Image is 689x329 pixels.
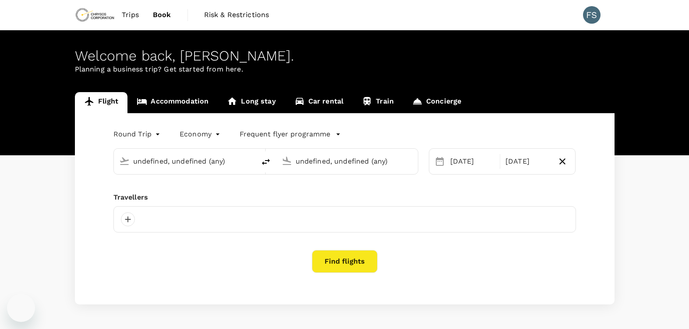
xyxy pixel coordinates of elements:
[240,129,341,139] button: Frequent flyer programme
[204,10,269,20] span: Risk & Restrictions
[240,129,330,139] p: Frequent flyer programme
[133,154,237,168] input: Depart from
[7,294,35,322] iframe: Button to launch messaging window
[583,6,601,24] div: FS
[122,10,139,20] span: Trips
[180,127,222,141] div: Economy
[75,48,615,64] div: Welcome back , [PERSON_NAME] .
[113,192,576,203] div: Travellers
[502,153,553,170] div: [DATE]
[127,92,218,113] a: Accommodation
[296,154,399,168] input: Going to
[447,153,498,170] div: [DATE]
[113,127,163,141] div: Round Trip
[75,92,128,113] a: Flight
[249,160,251,162] button: Open
[218,92,285,113] a: Long stay
[412,160,413,162] button: Open
[153,10,171,20] span: Book
[75,64,615,75] p: Planning a business trip? Get started from here.
[312,250,378,273] button: Find flights
[75,5,115,25] img: Chrysos Corporation
[403,92,470,113] a: Concierge
[255,151,276,172] button: delete
[285,92,353,113] a: Car rental
[353,92,403,113] a: Train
